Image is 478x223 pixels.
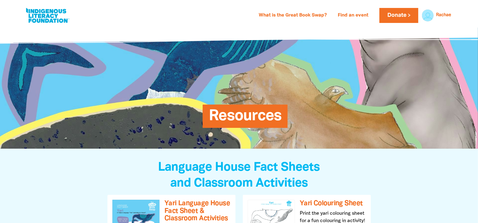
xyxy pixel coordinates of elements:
[255,11,330,20] a: What is the Great Book Swap?
[379,8,418,23] a: Donate
[164,200,231,222] h3: Yari Language House Fact Sheet & Classroom Activities
[300,200,366,207] h3: Yari Colouring Sheet
[334,11,372,20] a: Find an event
[170,178,308,189] span: and Classroom Activities
[436,13,451,17] a: Rachae
[209,109,282,128] span: Resources
[158,162,320,173] span: Language House Fact Sheets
